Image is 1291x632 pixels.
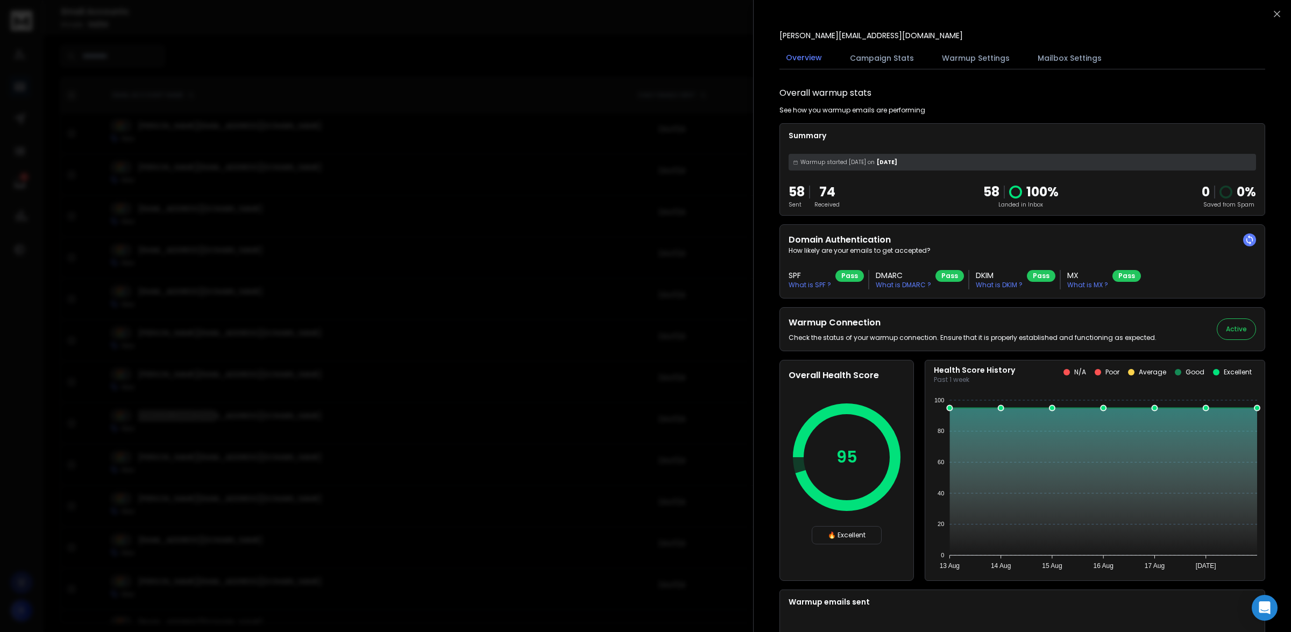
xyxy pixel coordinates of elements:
p: Good [1186,368,1204,377]
div: Open Intercom Messenger [1252,595,1278,621]
button: Campaign Stats [843,46,920,70]
tspan: 0 [941,552,944,558]
p: Excellent [1224,368,1252,377]
strong: 0 [1202,183,1210,201]
h2: Warmup Connection [789,316,1157,329]
tspan: 16 Aug [1093,562,1113,570]
p: What is SPF ? [789,281,831,289]
p: See how you warmup emails are performing [779,106,925,115]
h3: DKIM [976,270,1023,281]
div: Pass [1112,270,1141,282]
p: Warmup emails sent [789,597,1256,607]
p: [PERSON_NAME][EMAIL_ADDRESS][DOMAIN_NAME] [779,30,963,41]
tspan: 17 Aug [1145,562,1165,570]
p: 0 % [1237,183,1256,201]
h2: Overall Health Score [789,369,905,382]
tspan: 15 Aug [1042,562,1062,570]
div: Pass [1027,270,1055,282]
button: Warmup Settings [935,46,1016,70]
div: [DATE] [789,154,1256,171]
p: 58 [983,183,999,201]
tspan: 13 Aug [940,562,960,570]
p: Health Score History [934,365,1015,375]
h3: DMARC [876,270,931,281]
p: Poor [1105,368,1119,377]
p: Received [814,201,840,209]
p: 58 [789,183,805,201]
p: What is DMARC ? [876,281,931,289]
p: 100 % [1026,183,1059,201]
p: How likely are your emails to get accepted? [789,246,1256,255]
p: Sent [789,201,805,209]
p: Landed in Inbox [983,201,1059,209]
button: Overview [779,46,828,70]
tspan: 40 [938,490,944,496]
p: Summary [789,130,1256,141]
p: Check the status of your warmup connection. Ensure that it is properly established and functionin... [789,333,1157,342]
p: 74 [814,183,840,201]
tspan: 14 Aug [991,562,1011,570]
div: Pass [935,270,964,282]
p: 95 [836,448,857,467]
tspan: 20 [938,521,944,527]
h1: Overall warmup stats [779,87,871,100]
h2: Domain Authentication [789,233,1256,246]
span: Warmup started [DATE] on [800,158,875,166]
tspan: [DATE] [1196,562,1216,570]
tspan: 60 [938,459,944,465]
p: Saved from Spam [1202,201,1256,209]
button: Active [1217,318,1256,340]
h3: SPF [789,270,831,281]
p: N/A [1074,368,1086,377]
p: Past 1 week [934,375,1015,384]
div: Pass [835,270,864,282]
p: Average [1139,368,1166,377]
tspan: 100 [934,397,944,403]
p: What is MX ? [1067,281,1108,289]
p: What is DKIM ? [976,281,1023,289]
h3: MX [1067,270,1108,281]
div: 🔥 Excellent [812,526,882,544]
tspan: 80 [938,428,944,434]
button: Mailbox Settings [1031,46,1108,70]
